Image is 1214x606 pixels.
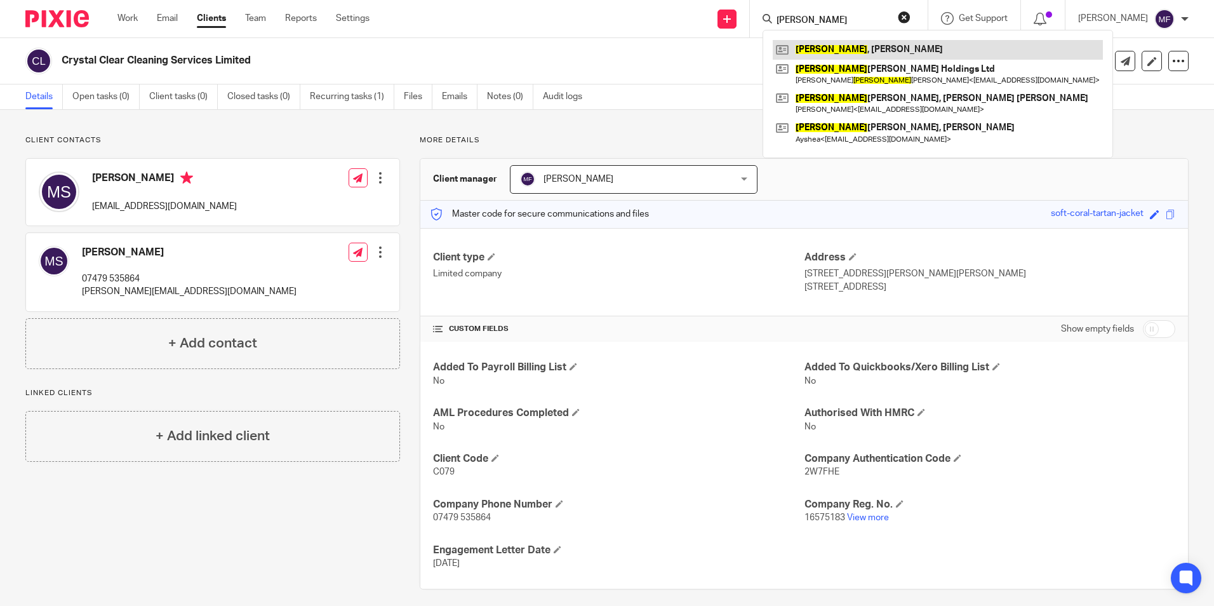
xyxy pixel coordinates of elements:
input: Search [775,15,890,27]
img: svg%3E [1154,9,1175,29]
a: Details [25,84,63,109]
h4: + Add contact [168,333,257,353]
h4: AML Procedures Completed [433,407,804,420]
p: Limited company [433,267,804,280]
p: [EMAIL_ADDRESS][DOMAIN_NAME] [92,200,237,213]
h4: Authorised With HMRC [804,407,1175,420]
p: More details [420,135,1189,145]
h4: Client Code [433,452,804,466]
a: Email [157,12,178,25]
a: Reports [285,12,317,25]
img: svg%3E [520,172,535,187]
a: Clients [197,12,226,25]
p: Linked clients [25,388,400,398]
h4: Added To Quickbooks/Xero Billing List [804,361,1175,374]
h4: [PERSON_NAME] [92,172,237,187]
span: No [433,422,444,431]
img: svg%3E [39,172,79,212]
h4: [PERSON_NAME] [82,246,297,259]
div: soft-coral-tartan-jacket [1051,207,1144,222]
a: View more [847,513,889,522]
h4: Engagement Letter Date [433,544,804,557]
a: Audit logs [543,84,592,109]
h4: Address [804,251,1175,264]
h4: Client type [433,251,804,264]
span: No [433,377,444,386]
button: Clear [898,11,910,24]
p: 07479 535864 [82,273,297,285]
a: Settings [336,12,370,25]
a: Emails [442,84,477,109]
a: Notes (0) [487,84,533,109]
img: svg%3E [39,246,69,276]
a: Open tasks (0) [72,84,140,109]
span: [DATE] [433,559,460,568]
span: No [804,422,816,431]
p: [STREET_ADDRESS] [804,281,1175,293]
span: [PERSON_NAME] [544,175,613,184]
h4: + Add linked client [156,426,270,446]
img: svg%3E [25,48,52,74]
p: [PERSON_NAME][EMAIL_ADDRESS][DOMAIN_NAME] [82,285,297,298]
h3: Client manager [433,173,497,185]
a: Team [245,12,266,25]
label: Show empty fields [1061,323,1134,335]
p: Client contacts [25,135,400,145]
h4: Company Phone Number [433,498,804,511]
h2: Crystal Clear Cleaning Services Limited [62,54,825,67]
a: Client tasks (0) [149,84,218,109]
p: [PERSON_NAME] [1078,12,1148,25]
h4: Company Reg. No. [804,498,1175,511]
a: Work [117,12,138,25]
a: Files [404,84,432,109]
img: Pixie [25,10,89,27]
a: Closed tasks (0) [227,84,300,109]
h4: Company Authentication Code [804,452,1175,466]
i: Primary [180,172,193,184]
h4: Added To Payroll Billing List [433,361,804,374]
span: No [804,377,816,386]
span: 16575183 [804,513,845,522]
span: C079 [433,468,455,476]
p: Master code for secure communications and files [430,208,649,220]
span: 2W7FHE [804,468,839,476]
span: 07479 535864 [433,513,491,522]
h4: CUSTOM FIELDS [433,324,804,334]
a: Recurring tasks (1) [310,84,394,109]
p: [STREET_ADDRESS][PERSON_NAME][PERSON_NAME] [804,267,1175,280]
span: Get Support [959,14,1008,23]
